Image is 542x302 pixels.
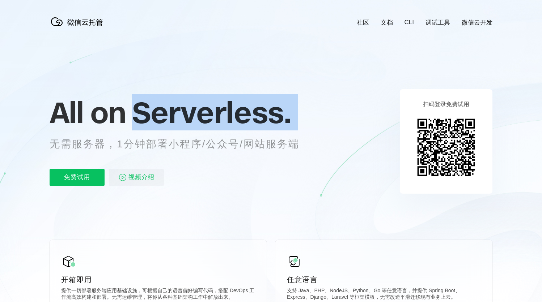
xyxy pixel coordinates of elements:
a: 文档 [381,18,393,27]
a: CLI [405,19,414,26]
p: 任意语言 [287,275,481,285]
a: 微信云开发 [462,18,492,27]
a: 微信云托管 [50,24,107,30]
span: All on [50,94,125,130]
p: 开箱即用 [61,275,255,285]
p: 提供一切部署服务端应用基础设施，可根据自己的语言偏好编写代码，搭配 DevOps 工作流高效构建和部署。无需运维管理，将你从各种基础架构工作中解放出来。 [61,288,255,302]
p: 扫码登录免费试用 [423,101,469,108]
p: 无需服务器，1分钟部署小程序/公众号/网站服务端 [50,137,313,151]
span: 视频介绍 [128,169,154,186]
img: video_play.svg [118,173,127,182]
p: 免费试用 [50,169,105,186]
a: 调试工具 [425,18,450,27]
img: 微信云托管 [50,14,107,29]
span: Serverless. [132,94,291,130]
p: 支持 Java、PHP、NodeJS、Python、Go 等任意语言，并提供 Spring Boot、Express、Django、Laravel 等框架模板，无需改造平滑迁移现有业务上云。 [287,288,481,302]
a: 社区 [357,18,369,27]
